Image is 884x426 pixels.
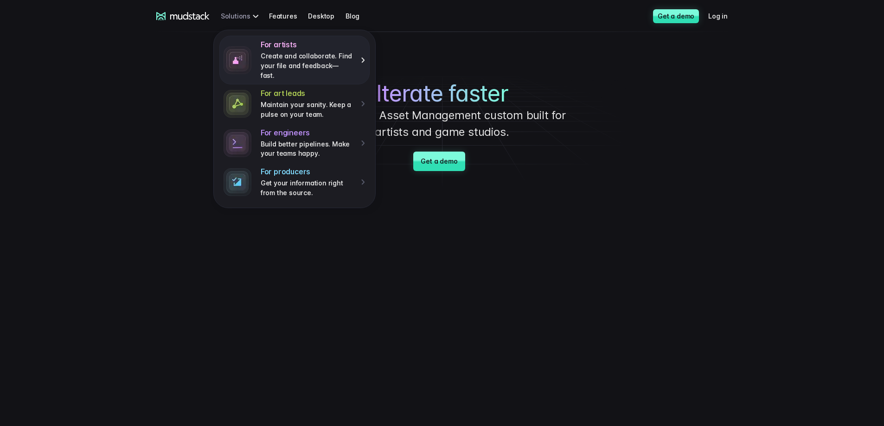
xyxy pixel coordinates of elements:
a: Desktop [308,7,346,25]
span: Art team size [155,76,198,84]
img: stylized terminal icon [224,129,251,157]
h4: For art leads [261,89,354,98]
a: For engineersBuild better pipelines. Make your teams happy. [219,124,370,163]
h4: For producers [261,167,354,177]
a: For art leadsMaintain your sanity. Keep a pulse on your team. [219,84,370,123]
div: Solutions [221,7,262,25]
a: Features [269,7,308,25]
span: Last name [155,0,190,8]
a: Blog [346,7,371,25]
h4: For engineers [261,128,354,138]
span: Iterate faster [376,80,508,107]
p: Maintain your sanity. Keep a pulse on your team. [261,100,354,119]
img: spray paint icon [224,46,251,74]
input: Work with outsourced artists? [2,168,8,174]
a: Log in [708,7,739,25]
a: Get a demo [413,152,465,171]
a: For artistsCreate and collaborate. Find your file and feedback— fast. [219,36,370,84]
a: Get a demo [653,9,699,23]
p: Create and collaborate. Find your file and feedback— fast. [261,51,354,80]
p: Build better pipelines. Make your teams happy. [261,140,354,159]
img: connected dots icon [224,90,251,118]
p: Get your information right from the source. [261,178,354,197]
h4: For artists [261,40,354,50]
a: For producersGet your information right from the source. [219,163,370,202]
span: Job title [155,38,180,46]
img: stylized terminal icon [224,168,251,196]
span: Work with outsourced artists? [11,168,108,176]
p: with Digital Asset Management custom built for artists and game studios. [303,107,581,140]
a: mudstack logo [156,12,210,20]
